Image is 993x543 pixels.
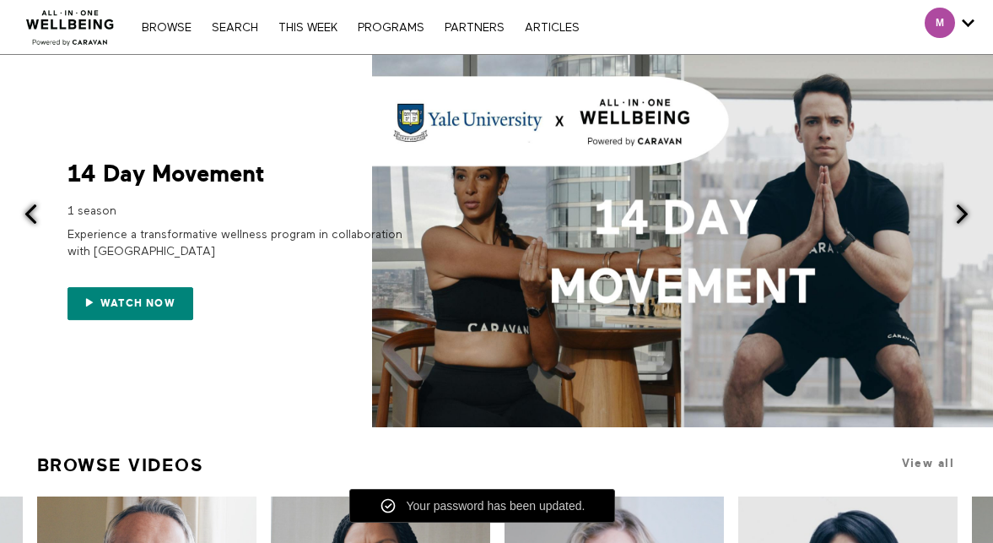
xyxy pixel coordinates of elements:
a: View all [902,457,954,470]
a: PARTNERS [436,22,513,34]
a: PROGRAMS [349,22,433,34]
nav: Primary [133,19,587,35]
a: Browse [133,22,200,34]
a: Browse Videos [37,448,204,483]
a: THIS WEEK [270,22,346,34]
img: check-mark [380,497,397,514]
a: ARTICLES [516,22,588,34]
div: Your password has been updated. [397,497,586,514]
a: Search [203,22,267,34]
